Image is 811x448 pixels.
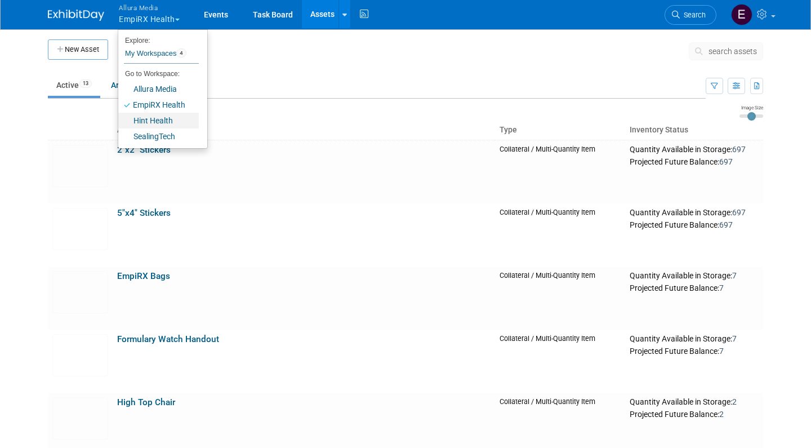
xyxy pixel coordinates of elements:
[719,410,724,419] span: 2
[113,121,495,140] th: Asset
[117,271,170,281] a: EmpiRX Bags
[739,104,763,111] div: Image Size
[48,10,104,21] img: ExhibitDay
[117,397,175,407] a: High Top Chair
[48,39,108,60] button: New Asset
[732,208,746,217] span: 697
[630,155,759,167] div: Projected Future Balance:
[732,145,746,154] span: 697
[732,397,737,406] span: 2
[630,397,759,407] div: Quantity Available in Storage:
[689,42,763,60] button: search assets
[117,208,171,218] a: 5"x4" Stickers
[630,407,759,420] div: Projected Future Balance:
[630,145,759,155] div: Quantity Available in Storage:
[79,79,92,88] span: 13
[732,334,737,343] span: 7
[665,5,716,25] a: Search
[103,74,151,96] a: Archived
[719,347,724,356] span: 7
[630,344,759,357] div: Projected Future Balance:
[495,330,625,393] td: Collateral / Multi-Quantity Item
[630,208,759,218] div: Quantity Available in Storage:
[118,34,199,44] li: Explore:
[719,157,733,166] span: 697
[119,2,180,14] span: Allura Media
[495,267,625,330] td: Collateral / Multi-Quantity Item
[708,47,757,56] span: search assets
[495,140,625,203] td: Collateral / Multi-Quantity Item
[118,97,199,113] a: EmpiRX Health
[124,44,199,63] a: My Workspaces4
[495,121,625,140] th: Type
[719,220,733,229] span: 697
[719,283,724,292] span: 7
[630,218,759,230] div: Projected Future Balance:
[118,128,199,144] a: SealingTech
[117,334,219,344] a: Formulary Watch Handout
[118,81,199,97] a: Allura Media
[630,334,759,344] div: Quantity Available in Storage:
[118,66,199,81] li: Go to Workspace:
[732,271,737,280] span: 7
[731,4,752,25] img: Eric Thompson
[118,113,199,128] a: Hint Health
[495,203,625,267] td: Collateral / Multi-Quantity Item
[680,11,706,19] span: Search
[630,281,759,294] div: Projected Future Balance:
[176,48,186,57] span: 4
[630,271,759,281] div: Quantity Available in Storage:
[117,145,171,155] a: 2"x2" Stickers
[48,74,100,96] a: Active13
